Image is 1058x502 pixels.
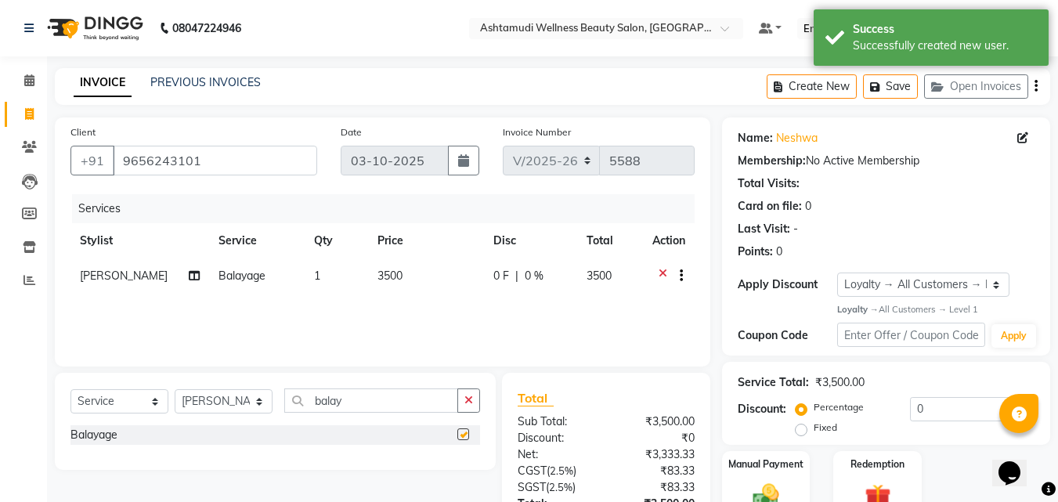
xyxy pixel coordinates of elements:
a: INVOICE [74,69,132,97]
iframe: chat widget [992,439,1042,486]
label: Invoice Number [503,125,571,139]
button: Save [863,74,918,99]
label: Fixed [814,421,837,435]
span: Total [518,390,554,406]
div: Coupon Code [738,327,836,344]
th: Price [368,223,484,258]
div: ₹83.33 [606,463,706,479]
div: Apply Discount [738,276,836,293]
th: Service [209,223,305,258]
img: logo [40,6,147,50]
a: PREVIOUS INVOICES [150,75,261,89]
input: Search or Scan [284,388,458,413]
div: ( ) [506,463,606,479]
div: No Active Membership [738,153,1035,169]
th: Action [643,223,695,258]
div: Total Visits: [738,175,800,192]
button: Apply [991,324,1036,348]
span: 3500 [377,269,403,283]
div: Name: [738,130,773,146]
th: Stylist [70,223,209,258]
div: Discount: [738,401,786,417]
div: Service Total: [738,374,809,391]
span: [PERSON_NAME] [80,269,168,283]
span: Balayage [218,269,265,283]
div: Success [853,21,1037,38]
b: 08047224946 [172,6,241,50]
div: ( ) [506,479,606,496]
div: Discount: [506,430,606,446]
label: Redemption [850,457,905,471]
label: Date [341,125,362,139]
div: Successfully created new user. [853,38,1037,54]
span: 2.5% [549,481,572,493]
div: Sub Total: [506,414,606,430]
div: 0 [805,198,811,215]
div: ₹3,500.00 [815,374,865,391]
span: 0 % [525,268,543,284]
div: All Customers → Level 1 [837,303,1035,316]
button: +91 [70,146,114,175]
div: ₹83.33 [606,479,706,496]
span: 2.5% [550,464,573,477]
input: Search by Name/Mobile/Email/Code [113,146,317,175]
strong: Loyalty → [837,304,879,315]
span: 3500 [587,269,612,283]
span: CGST [518,464,547,478]
button: Create New [767,74,857,99]
div: Last Visit: [738,221,790,237]
th: Total [577,223,644,258]
div: 0 [776,244,782,260]
div: Services [72,194,706,223]
label: Percentage [814,400,864,414]
label: Client [70,125,96,139]
th: Disc [484,223,577,258]
span: | [515,268,518,284]
div: Balayage [70,427,117,443]
a: Neshwa [776,130,818,146]
div: - [793,221,798,237]
div: Net: [506,446,606,463]
div: Points: [738,244,773,260]
div: ₹3,500.00 [606,414,706,430]
div: ₹0 [606,430,706,446]
div: Membership: [738,153,806,169]
div: ₹3,333.33 [606,446,706,463]
th: Qty [305,223,368,258]
input: Enter Offer / Coupon Code [837,323,985,347]
label: Manual Payment [728,457,803,471]
span: 0 F [493,268,509,284]
span: SGST [518,480,546,494]
span: 1 [314,269,320,283]
button: Open Invoices [924,74,1028,99]
div: Card on file: [738,198,802,215]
